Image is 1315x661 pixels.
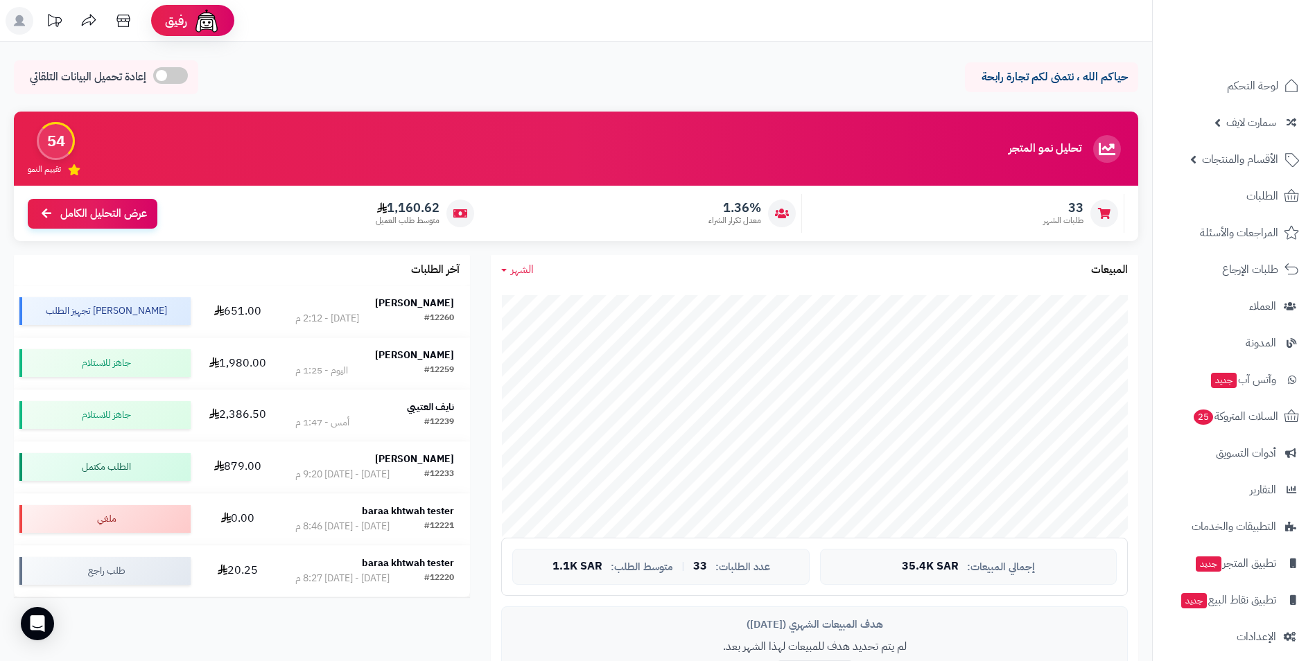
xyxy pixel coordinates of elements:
span: رفيق [165,12,187,29]
span: أدوات التسويق [1216,443,1276,463]
div: الطلب مكتمل [19,453,191,481]
a: العملاء [1161,290,1307,323]
span: | [681,561,685,572]
span: 1.1K SAR [552,561,602,573]
span: الطلبات [1246,186,1278,206]
div: #12221 [424,520,454,534]
a: التطبيقات والخدمات [1161,510,1307,543]
span: جديد [1211,373,1237,388]
h3: المبيعات [1091,264,1128,276]
span: عدد الطلبات: [715,561,770,573]
div: [DATE] - [DATE] 8:46 م [295,520,390,534]
span: معدل تكرار الشراء [708,215,761,227]
p: حياكم الله ، نتمنى لكم تجارة رابحة [975,69,1128,85]
strong: [PERSON_NAME] [375,296,454,310]
span: الإعدادات [1237,627,1276,646]
a: عرض التحليل الكامل [28,199,157,229]
span: طلبات الشهر [1043,215,1083,227]
span: سمارت لايف [1226,113,1276,132]
div: [PERSON_NAME] تجهيز الطلب [19,297,191,325]
span: طلبات الإرجاع [1222,260,1278,279]
span: التطبيقات والخدمات [1192,517,1276,536]
p: لم يتم تحديد هدف للمبيعات لهذا الشهر بعد. [512,639,1117,655]
a: تطبيق نقاط البيعجديد [1161,583,1307,617]
span: 1,160.62 [376,200,439,215]
strong: [PERSON_NAME] [375,348,454,362]
span: 25 [1194,409,1213,425]
a: التقارير [1161,473,1307,506]
div: اليوم - 1:25 م [295,364,348,378]
strong: نايف العتيبي [407,400,454,414]
div: هدف المبيعات الشهري ([DATE]) [512,617,1117,632]
img: ai-face.png [193,7,220,35]
strong: baraa khtwah tester [362,556,454,570]
div: #12233 [424,468,454,482]
td: 0.00 [196,493,279,545]
span: 35.4K SAR [902,561,959,573]
a: الإعدادات [1161,620,1307,653]
div: #12239 [424,416,454,430]
a: السلات المتروكة25 [1161,400,1307,433]
span: المدونة [1246,333,1276,353]
a: المراجعات والأسئلة [1161,216,1307,249]
span: وآتس آب [1210,370,1276,389]
span: 1.36% [708,200,761,215]
div: Open Intercom Messenger [21,607,54,640]
td: 651.00 [196,285,279,337]
div: #12220 [424,572,454,585]
span: متوسط الطلب: [611,561,673,573]
img: logo-2.png [1221,37,1302,67]
a: وآتس آبجديد [1161,363,1307,396]
a: المدونة [1161,326,1307,360]
div: ملغي [19,505,191,533]
span: تقييم النمو [28,164,61,175]
span: جديد [1196,556,1221,572]
td: 20.25 [196,545,279,597]
span: جديد [1181,593,1207,608]
td: 1,980.00 [196,337,279,389]
a: تحديثات المنصة [37,7,71,38]
span: المراجعات والأسئلة [1200,223,1278,243]
div: جاهز للاستلام [19,401,191,429]
span: العملاء [1249,297,1276,316]
div: #12259 [424,364,454,378]
span: إعادة تحميل البيانات التلقائي [30,69,146,85]
a: تطبيق المتجرجديد [1161,547,1307,580]
span: التقارير [1250,480,1276,500]
div: طلب راجع [19,557,191,585]
td: 879.00 [196,441,279,493]
span: تطبيق المتجر [1194,554,1276,573]
span: السلات المتروكة [1192,407,1278,426]
div: جاهز للاستلام [19,349,191,377]
h3: تحليل نمو المتجر [1009,143,1081,155]
strong: [PERSON_NAME] [375,452,454,466]
td: 2,386.50 [196,389,279,441]
a: أدوات التسويق [1161,437,1307,470]
h3: آخر الطلبات [411,264,460,276]
span: 33 [1043,200,1083,215]
span: تطبيق نقاط البيع [1180,590,1276,610]
a: لوحة التحكم [1161,69,1307,103]
div: [DATE] - [DATE] 8:27 م [295,572,390,585]
span: لوحة التحكم [1227,76,1278,96]
span: عرض التحليل الكامل [60,206,147,222]
div: [DATE] - 2:12 م [295,312,359,326]
div: [DATE] - [DATE] 9:20 م [295,468,390,482]
a: الطلبات [1161,179,1307,213]
span: متوسط طلب العميل [376,215,439,227]
a: الشهر [501,262,534,278]
div: أمس - 1:47 م [295,416,349,430]
span: الشهر [511,261,534,278]
a: طلبات الإرجاع [1161,253,1307,286]
span: الأقسام والمنتجات [1202,150,1278,169]
div: #12260 [424,312,454,326]
strong: baraa khtwah tester [362,504,454,518]
span: إجمالي المبيعات: [967,561,1035,573]
span: 33 [693,561,707,573]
